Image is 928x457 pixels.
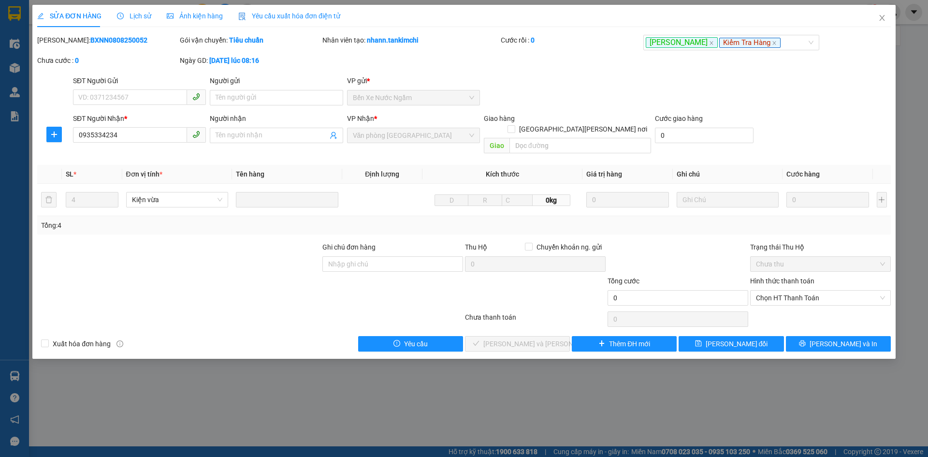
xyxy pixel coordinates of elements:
[786,170,820,178] span: Cước hàng
[501,35,641,45] div: Cước rồi :
[49,339,115,349] span: Xuất hóa đơn hàng
[209,57,259,64] b: [DATE] lúc 08:16
[679,336,783,352] button: save[PERSON_NAME] đổi
[673,165,783,184] th: Ghi chú
[353,90,474,105] span: Bến Xe Nước Ngầm
[75,57,79,64] b: 0
[37,35,178,45] div: [PERSON_NAME]:
[367,36,419,44] b: nhann.tankimchi
[41,192,57,207] button: delete
[756,257,885,271] span: Chưa thu
[347,115,374,122] span: VP Nhận
[210,113,343,124] div: Người nhận
[180,55,320,66] div: Ngày GD:
[347,75,480,86] div: VP gửi
[404,339,428,349] span: Yêu cầu
[167,13,174,19] span: picture
[37,13,44,19] span: edit
[709,41,714,45] span: close
[117,12,151,20] span: Lịch sử
[799,340,806,348] span: printer
[677,192,779,207] input: Ghi Chú
[236,170,264,178] span: Tên hàng
[117,13,124,19] span: clock-circle
[750,277,814,285] label: Hình thức thanh toán
[533,242,606,252] span: Chuyển khoản ng. gửi
[322,256,463,272] input: Ghi chú đơn hàng
[238,13,246,20] img: icon
[586,192,668,207] input: 0
[877,192,887,207] button: plus
[465,336,570,352] button: check[PERSON_NAME] và [PERSON_NAME] hàng
[464,312,607,329] div: Chưa thanh toán
[509,138,651,153] input: Dọc đường
[353,128,474,143] span: Văn phòng Đà Nẵng
[810,339,877,349] span: [PERSON_NAME] và In
[750,242,891,252] div: Trạng thái Thu Hộ
[706,339,768,349] span: [PERSON_NAME] đổi
[484,115,515,122] span: Giao hàng
[322,243,376,251] label: Ghi chú đơn hàng
[66,170,73,178] span: SL
[180,35,320,45] div: Gói vận chuyển:
[358,336,463,352] button: exclamation-circleYêu cầu
[502,194,533,206] input: C
[869,5,896,32] button: Close
[572,336,677,352] button: plusThêm ĐH mới
[468,194,502,206] input: R
[484,138,509,153] span: Giao
[465,243,487,251] span: Thu Hộ
[192,93,200,101] span: phone
[586,170,622,178] span: Giá trị hàng
[192,131,200,138] span: phone
[322,35,499,45] div: Nhân viên tạo:
[238,12,340,20] span: Yêu cầu xuất hóa đơn điện tử
[210,75,343,86] div: Người gửi
[435,194,469,206] input: D
[41,220,358,231] div: Tổng: 4
[47,131,61,138] span: plus
[655,128,754,143] input: Cước giao hàng
[486,170,519,178] span: Kích thước
[533,194,570,206] span: 0kg
[90,36,147,44] b: BXNN0808250052
[598,340,605,348] span: plus
[531,36,535,44] b: 0
[126,170,162,178] span: Đơn vị tính
[116,340,123,347] span: info-circle
[786,336,891,352] button: printer[PERSON_NAME] và In
[646,37,718,48] span: [PERSON_NAME]
[878,14,886,22] span: close
[786,192,869,207] input: 0
[229,36,263,44] b: Tiêu chuẩn
[393,340,400,348] span: exclamation-circle
[330,132,337,139] span: user-add
[132,192,223,207] span: Kiện vừa
[609,339,650,349] span: Thêm ĐH mới
[46,127,62,142] button: plus
[756,291,885,305] span: Chọn HT Thanh Toán
[772,41,777,45] span: close
[695,340,702,348] span: save
[37,12,101,20] span: SỬA ĐƠN HÀNG
[655,115,703,122] label: Cước giao hàng
[37,55,178,66] div: Chưa cước :
[73,75,206,86] div: SĐT Người Gửi
[515,124,651,134] span: [GEOGRAPHIC_DATA][PERSON_NAME] nơi
[365,170,399,178] span: Định lượng
[236,192,338,207] input: VD: Bàn, Ghế
[73,113,206,124] div: SĐT Người Nhận
[608,277,639,285] span: Tổng cước
[167,12,223,20] span: Ảnh kiện hàng
[719,38,781,48] span: Kiểm Tra Hàng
